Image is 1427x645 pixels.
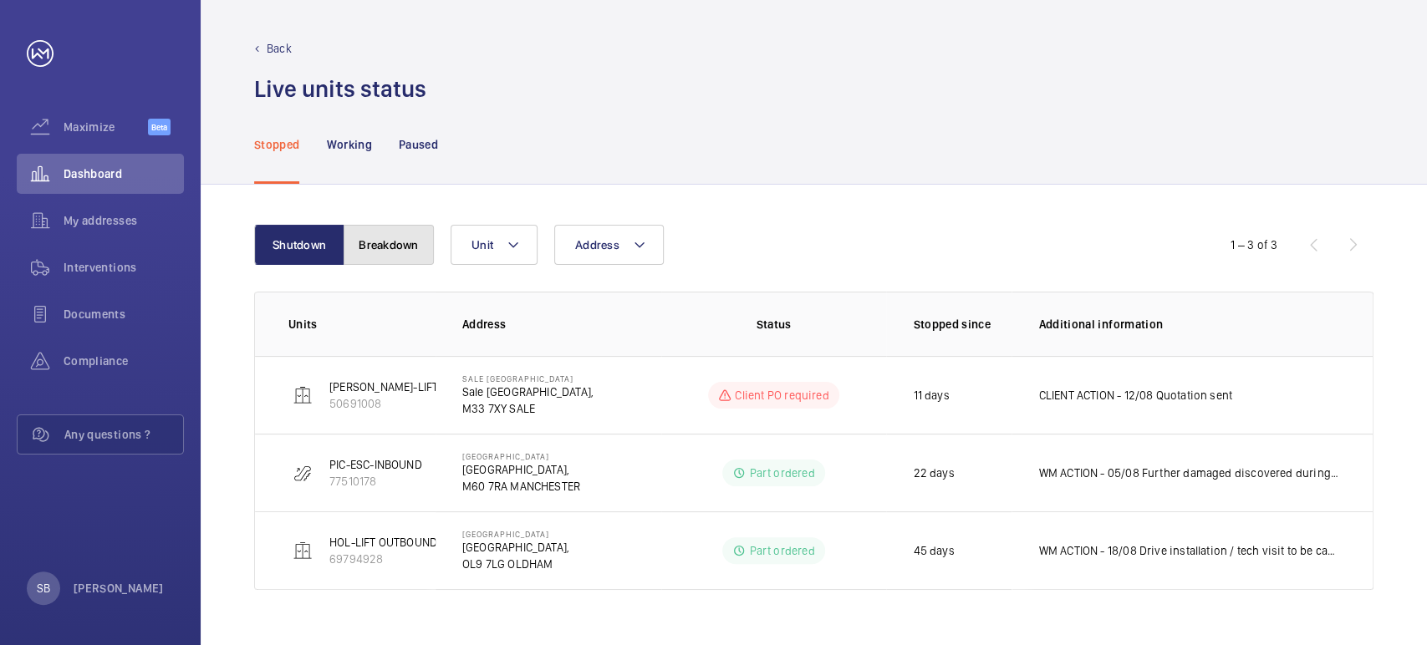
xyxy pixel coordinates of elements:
[37,580,50,597] p: SB
[913,387,949,404] p: 11 days
[462,383,594,400] p: Sale [GEOGRAPHIC_DATA],
[575,238,619,251] span: Address
[64,212,184,229] span: My addresses
[554,225,664,265] button: Address
[254,225,344,265] button: Shutdown
[64,306,184,322] span: Documents
[329,551,437,567] p: 69794928
[64,353,184,369] span: Compliance
[462,529,569,539] p: [GEOGRAPHIC_DATA]
[329,534,437,551] p: HOL-LIFT OUTBOUND
[462,373,594,383] p: Sale [GEOGRAPHIC_DATA]
[64,426,183,443] span: Any questions ?
[74,580,164,597] p: [PERSON_NAME]
[471,238,493,251] span: Unit
[399,136,438,153] p: Paused
[451,225,538,265] button: Unit
[913,465,954,481] p: 22 days
[1231,236,1277,253] div: 1 – 3 of 3
[735,387,828,404] p: Client PO required
[293,385,313,405] img: elevator.svg
[749,542,814,559] p: Part ordered
[267,40,292,57] p: Back
[462,478,580,495] p: M60 7RA MANCHESTER
[329,473,422,490] p: 77510178
[462,539,569,556] p: [GEOGRAPHIC_DATA],
[913,542,954,559] p: 45 days
[462,556,569,572] p: OL9 7LG OLDHAM
[64,165,184,182] span: Dashboard
[344,225,434,265] button: Breakdown
[64,119,148,135] span: Maximize
[462,400,594,417] p: M33 7XY SALE
[329,456,422,473] p: PIC-ESC-INBOUND
[1038,387,1232,404] p: CLIENT ACTION - 12/08 Quotation sent
[329,395,438,412] p: 50691008
[1038,465,1339,481] p: WM ACTION - 05/08 Further damaged discovered during initial works. ETA for completion of all work...
[254,74,426,104] h1: Live units status
[1038,316,1339,333] p: Additional information
[1038,542,1339,559] p: WM ACTION - 18/08 Drive installation / tech visit to be carried out by end of the week
[326,136,371,153] p: Working
[329,378,438,395] p: [PERSON_NAME]-LIFT
[64,259,184,276] span: Interventions
[462,451,580,461] p: [GEOGRAPHIC_DATA]
[913,316,1012,333] p: Stopped since
[288,316,436,333] p: Units
[293,463,313,483] img: escalator.svg
[462,316,661,333] p: Address
[254,136,299,153] p: Stopped
[293,541,313,561] img: elevator.svg
[148,119,171,135] span: Beta
[749,465,814,481] p: Part ordered
[673,316,875,333] p: Status
[462,461,580,478] p: [GEOGRAPHIC_DATA],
